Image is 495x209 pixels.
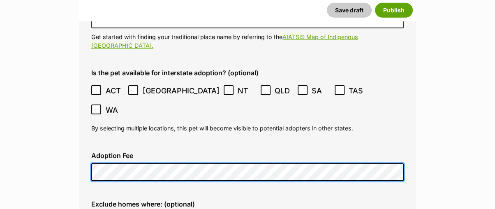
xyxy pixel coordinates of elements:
label: Adoption Fee [91,152,404,159]
label: Exclude homes where: (optional) [91,200,404,208]
button: Publish [375,3,413,18]
p: By selecting multiple locations, this pet will become visible to potential adopters in other states. [91,124,404,132]
span: NT [238,85,256,96]
label: Is the pet available for interstate adoption? (optional) [91,69,404,77]
span: TAS [349,85,367,96]
span: QLD [275,85,293,96]
span: SA [312,85,330,96]
span: WA [106,104,124,116]
span: [GEOGRAPHIC_DATA] [143,85,220,96]
a: AIATSIS Map of Indigenous [GEOGRAPHIC_DATA]. [91,33,358,49]
span: ACT [106,85,124,96]
button: Save draft [327,3,372,18]
p: Get started with finding your traditional place name by referring to the [91,33,404,50]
